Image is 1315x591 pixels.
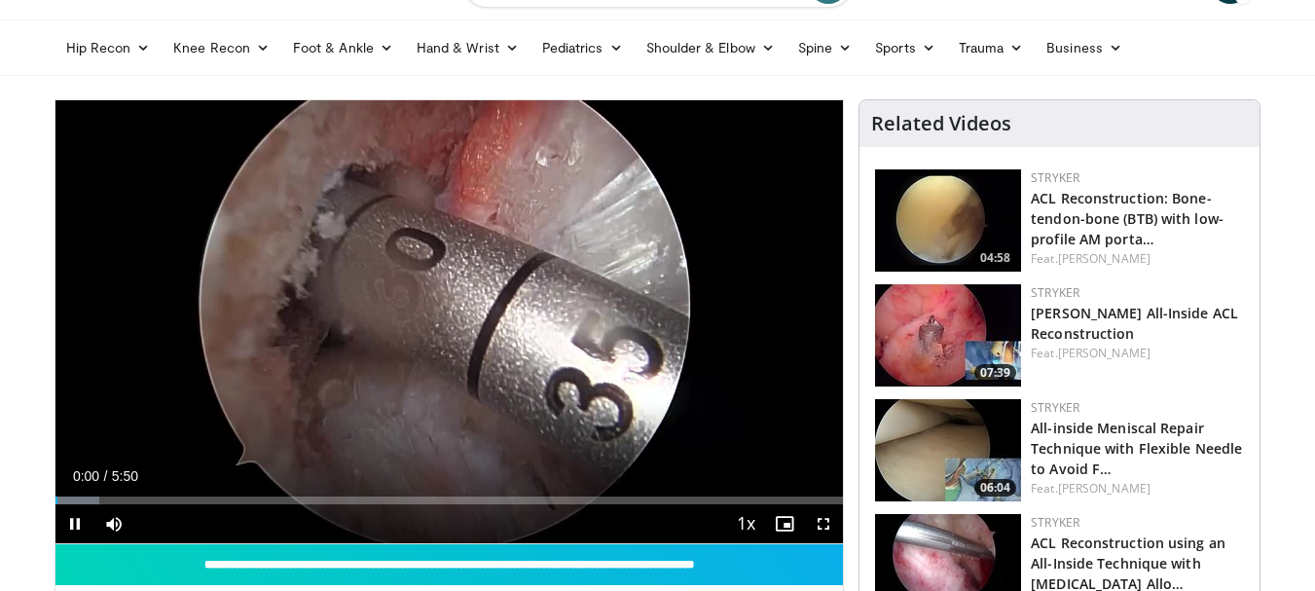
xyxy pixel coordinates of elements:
[405,28,530,67] a: Hand & Wrist
[974,479,1016,497] span: 06:04
[55,100,844,544] video-js: Video Player
[1031,419,1242,478] a: All-inside Meniscal Repair Technique with Flexible Needle to Avoid F…
[112,468,138,484] span: 5:50
[875,169,1021,272] img: 78fc7ad7-5db7-45e0-8a2f-6e370d7522f6.150x105_q85_crop-smart_upscale.jpg
[804,504,843,543] button: Fullscreen
[786,28,863,67] a: Spine
[726,504,765,543] button: Playback Rate
[1031,345,1244,362] div: Feat.
[1031,304,1238,343] a: [PERSON_NAME] All-Inside ACL Reconstruction
[104,468,108,484] span: /
[1035,28,1134,67] a: Business
[875,399,1021,501] img: 2e73bdfe-bebc-48ba-a9ed-2cebf52bde1c.150x105_q85_crop-smart_upscale.jpg
[1031,189,1224,248] a: ACL Reconstruction: Bone-tendon-bone (BTB) with low-profile AM porta…
[73,468,99,484] span: 0:00
[162,28,281,67] a: Knee Recon
[871,112,1011,135] h4: Related Videos
[765,504,804,543] button: Enable picture-in-picture mode
[1031,284,1079,301] a: Stryker
[1031,169,1079,186] a: Stryker
[1058,250,1151,267] a: [PERSON_NAME]
[875,284,1021,387] img: f7f7267a-c81d-4618-aa4d-f41cfa328f83.150x105_q85_crop-smart_upscale.jpg
[974,249,1016,267] span: 04:58
[875,399,1021,501] a: 06:04
[1058,480,1151,497] a: [PERSON_NAME]
[1031,480,1244,498] div: Feat.
[55,504,94,543] button: Pause
[875,284,1021,387] a: 07:39
[635,28,786,67] a: Shoulder & Elbow
[530,28,635,67] a: Pediatrics
[974,364,1016,382] span: 07:39
[94,504,133,543] button: Mute
[1058,345,1151,361] a: [PERSON_NAME]
[281,28,405,67] a: Foot & Ankle
[875,169,1021,272] a: 04:58
[55,28,163,67] a: Hip Recon
[947,28,1036,67] a: Trauma
[863,28,947,67] a: Sports
[1031,399,1079,416] a: Stryker
[1031,250,1244,268] div: Feat.
[55,497,844,504] div: Progress Bar
[1031,514,1079,531] a: Stryker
